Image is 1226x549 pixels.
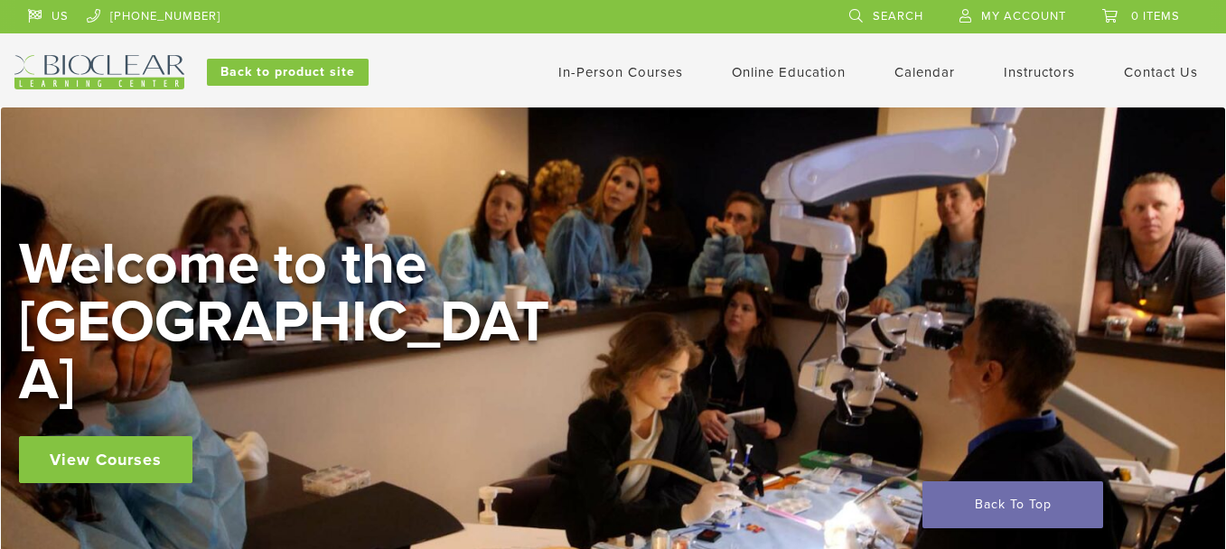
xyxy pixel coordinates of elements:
a: Calendar [894,64,955,80]
span: Search [873,9,923,23]
a: Contact Us [1124,64,1198,80]
a: In-Person Courses [558,64,683,80]
span: 0 items [1131,9,1180,23]
span: My Account [981,9,1066,23]
a: Instructors [1004,64,1075,80]
a: View Courses [19,436,192,483]
a: Back to product site [207,59,369,86]
a: Back To Top [922,481,1103,528]
img: Bioclear [14,55,184,89]
a: Online Education [732,64,846,80]
h2: Welcome to the [GEOGRAPHIC_DATA] [19,236,561,409]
